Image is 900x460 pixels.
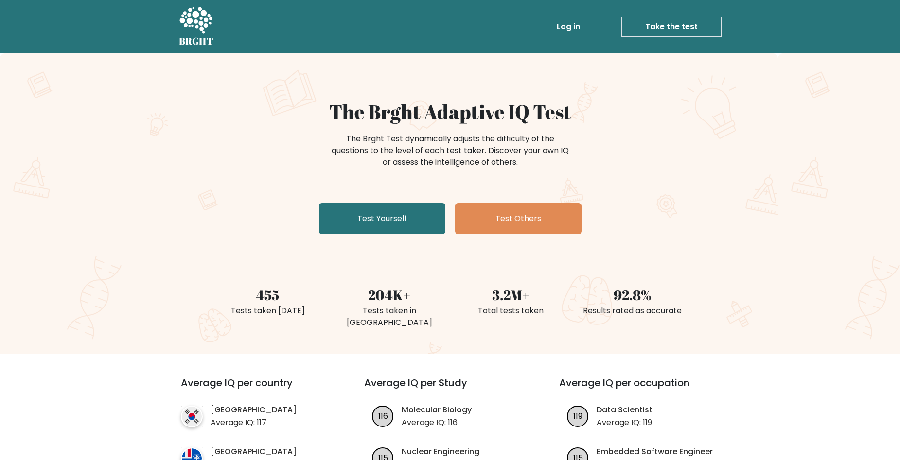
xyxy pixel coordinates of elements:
[211,446,297,458] a: [GEOGRAPHIC_DATA]
[213,285,323,305] div: 455
[364,377,536,400] h3: Average IQ per Study
[335,285,444,305] div: 204K+
[578,305,688,317] div: Results rated as accurate
[213,305,323,317] div: Tests taken [DATE]
[597,417,653,428] p: Average IQ: 119
[378,410,388,421] text: 116
[597,446,713,458] a: Embedded Software Engineer
[402,417,472,428] p: Average IQ: 116
[578,285,688,305] div: 92.8%
[213,100,688,123] h1: The Brght Adaptive IQ Test
[559,377,731,400] h3: Average IQ per occupation
[335,305,444,328] div: Tests taken in [GEOGRAPHIC_DATA]
[456,285,566,305] div: 3.2M+
[456,305,566,317] div: Total tests taken
[597,404,653,416] a: Data Scientist
[211,417,297,428] p: Average IQ: 117
[179,4,214,50] a: BRGHT
[329,133,572,168] div: The Brght Test dynamically adjusts the difficulty of the questions to the level of each test take...
[402,404,472,416] a: Molecular Biology
[402,446,479,458] a: Nuclear Engineering
[553,17,584,36] a: Log in
[573,410,582,421] text: 119
[181,406,203,427] img: country
[211,404,297,416] a: [GEOGRAPHIC_DATA]
[621,17,722,37] a: Take the test
[181,377,329,400] h3: Average IQ per country
[179,35,214,47] h5: BRGHT
[319,203,445,234] a: Test Yourself
[455,203,582,234] a: Test Others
